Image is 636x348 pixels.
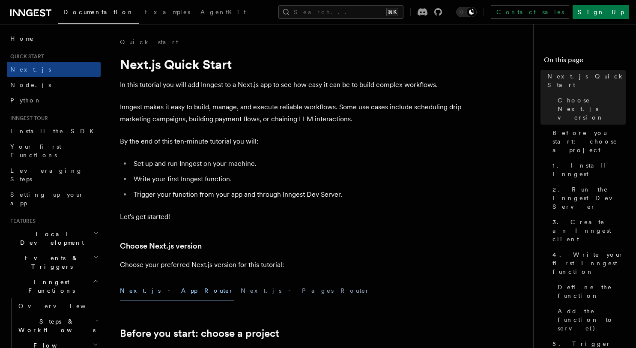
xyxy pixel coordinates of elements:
[10,167,83,183] span: Leveraging Steps
[15,298,101,314] a: Overview
[195,3,251,23] a: AgentKit
[120,38,178,46] a: Quick start
[10,191,84,207] span: Setting up your app
[120,327,279,339] a: Before you start: choose a project
[120,281,234,300] button: Next.js - App Router
[573,5,629,19] a: Sign Up
[15,317,96,334] span: Steps & Workflows
[491,5,569,19] a: Contact sales
[139,3,195,23] a: Examples
[7,230,93,247] span: Local Development
[10,128,99,135] span: Install the SDK
[58,3,139,24] a: Documentation
[549,214,626,247] a: 3. Create an Inngest client
[552,218,626,243] span: 3. Create an Inngest client
[552,129,626,154] span: Before you start: choose a project
[10,97,42,104] span: Python
[544,55,626,69] h4: On this page
[131,189,463,201] li: Trigger your function from your app and through Inngest Dev Server.
[7,274,101,298] button: Inngest Functions
[10,66,51,73] span: Next.js
[120,135,463,147] p: By the end of this ten-minute tutorial you will:
[120,259,463,271] p: Choose your preferred Next.js version for this tutorial:
[241,281,370,300] button: Next.js - Pages Router
[15,314,101,338] button: Steps & Workflows
[120,79,463,91] p: In this tutorial you will add Inngest to a Next.js app to see how easy it can be to build complex...
[549,182,626,214] a: 2. Run the Inngest Dev Server
[554,279,626,303] a: Define the function
[549,125,626,158] a: Before you start: choose a project
[120,101,463,125] p: Inngest makes it easy to build, manage, and execute reliable workflows. Some use cases include sc...
[549,158,626,182] a: 1. Install Inngest
[7,250,101,274] button: Events & Triggers
[456,7,477,17] button: Toggle dark mode
[7,163,101,187] a: Leveraging Steps
[7,62,101,77] a: Next.js
[7,93,101,108] a: Python
[558,307,626,333] span: Add the function to serve()
[7,278,93,295] span: Inngest Functions
[7,254,93,271] span: Events & Triggers
[10,81,51,88] span: Node.js
[200,9,246,15] span: AgentKit
[552,185,626,211] span: 2. Run the Inngest Dev Server
[120,240,202,252] a: Choose Next.js version
[558,283,626,300] span: Define the function
[7,218,36,225] span: Features
[7,53,44,60] span: Quick start
[120,57,463,72] h1: Next.js Quick Start
[131,173,463,185] li: Write your first Inngest function.
[7,77,101,93] a: Node.js
[10,143,61,159] span: Your first Functions
[7,115,48,122] span: Inngest tour
[554,93,626,125] a: Choose Next.js version
[558,96,626,122] span: Choose Next.js version
[10,34,34,43] span: Home
[386,8,398,16] kbd: ⌘K
[63,9,134,15] span: Documentation
[552,161,626,178] span: 1. Install Inngest
[547,72,626,89] span: Next.js Quick Start
[549,247,626,279] a: 4. Write your first Inngest function
[7,123,101,139] a: Install the SDK
[7,31,101,46] a: Home
[552,250,626,276] span: 4. Write your first Inngest function
[7,187,101,211] a: Setting up your app
[144,9,190,15] span: Examples
[278,5,403,19] button: Search...⌘K
[7,226,101,250] button: Local Development
[18,303,107,309] span: Overview
[554,303,626,336] a: Add the function to serve()
[544,69,626,93] a: Next.js Quick Start
[7,139,101,163] a: Your first Functions
[131,158,463,170] li: Set up and run Inngest on your machine.
[120,211,463,223] p: Let's get started!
